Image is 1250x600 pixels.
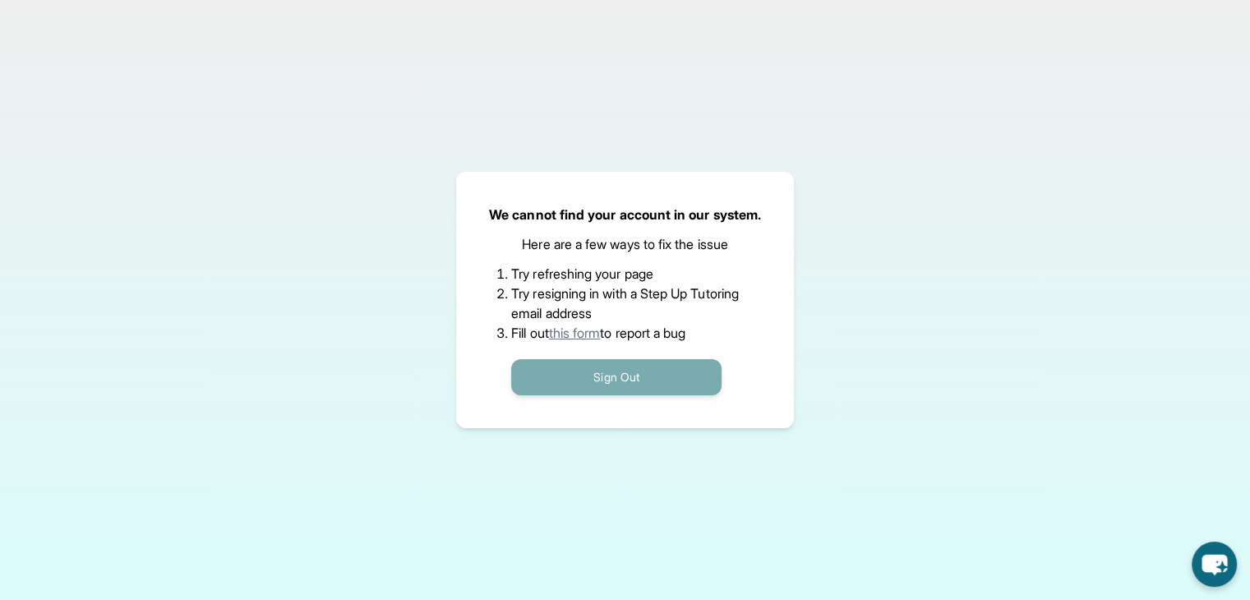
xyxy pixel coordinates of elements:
p: Here are a few ways to fix the issue [522,234,728,254]
button: Sign Out [511,359,722,395]
p: We cannot find your account in our system. [489,205,761,224]
button: chat-button [1192,542,1237,587]
li: Try resigning in with a Step Up Tutoring email address [511,284,739,323]
a: this form [549,325,601,341]
li: Try refreshing your page [511,264,739,284]
li: Fill out to report a bug [511,323,739,343]
a: Sign Out [511,368,722,385]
